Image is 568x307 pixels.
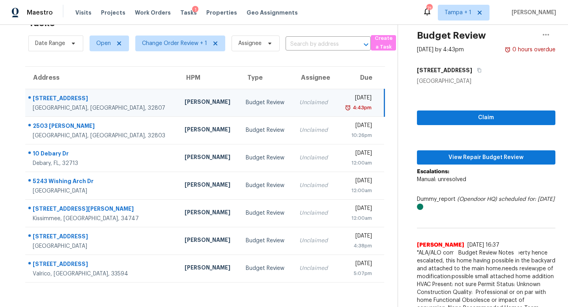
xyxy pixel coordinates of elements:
[25,67,178,89] th: Address
[417,169,449,174] b: Escalations:
[342,270,372,277] div: 5:07pm
[511,46,555,54] div: 0 hours overdue
[361,39,372,50] button: Open
[192,6,198,14] div: 1
[299,99,330,107] div: Unclaimed
[101,9,125,17] span: Projects
[417,110,555,125] button: Claim
[185,98,233,108] div: [PERSON_NAME]
[246,126,287,134] div: Budget Review
[135,9,171,17] span: Work Orders
[342,260,372,270] div: [DATE]
[417,195,555,211] div: Dummy_report
[467,242,499,248] span: [DATE] 16:37
[342,131,372,139] div: 10:26pm
[27,9,53,17] span: Maestro
[342,187,372,195] div: 12:00am
[342,177,372,187] div: [DATE]
[417,77,555,85] div: [GEOGRAPHIC_DATA]
[33,150,172,159] div: 10 Debary Dr
[342,204,372,214] div: [DATE]
[457,197,497,202] i: (Opendoor HQ)
[345,104,351,112] img: Overdue Alarm Icon
[185,181,233,191] div: [PERSON_NAME]
[206,9,237,17] span: Properties
[185,264,233,273] div: [PERSON_NAME]
[342,214,372,222] div: 12:00am
[342,242,372,250] div: 4:38pm
[246,209,287,217] div: Budget Review
[33,215,172,223] div: Kissimmee, [GEOGRAPHIC_DATA], 34747
[246,237,287,245] div: Budget Review
[247,9,298,17] span: Geo Assignments
[417,66,472,74] h5: [STREET_ADDRESS]
[178,67,239,89] th: HPM
[96,39,111,47] span: Open
[286,38,349,51] input: Search by address
[33,132,172,140] div: [GEOGRAPHIC_DATA], [GEOGRAPHIC_DATA], 32803
[246,154,287,162] div: Budget Review
[185,236,233,246] div: [PERSON_NAME]
[185,208,233,218] div: [PERSON_NAME]
[417,32,486,39] h2: Budget Review
[299,126,330,134] div: Unclaimed
[33,242,172,250] div: [GEOGRAPHIC_DATA]
[33,104,172,112] div: [GEOGRAPHIC_DATA], [GEOGRAPHIC_DATA], 32807
[454,249,519,257] span: Budget Review Notes
[33,94,172,104] div: [STREET_ADDRESS]
[35,39,65,47] span: Date Range
[342,94,371,104] div: [DATE]
[426,5,432,13] div: 71
[342,159,372,167] div: 12:00am
[417,177,466,182] span: Manual: unresolved
[33,260,172,270] div: [STREET_ADDRESS]
[33,122,172,132] div: 2503 [PERSON_NAME]
[33,205,172,215] div: [STREET_ADDRESS][PERSON_NAME]
[423,113,549,123] span: Claim
[342,149,372,159] div: [DATE]
[33,159,172,167] div: Debary, FL, 32713
[371,35,396,51] button: Create a Task
[299,154,330,162] div: Unclaimed
[299,182,330,189] div: Unclaimed
[239,67,293,89] th: Type
[472,63,483,77] button: Copy Address
[33,270,172,278] div: Valrico, [GEOGRAPHIC_DATA], 33594
[246,182,287,189] div: Budget Review
[185,125,233,135] div: [PERSON_NAME]
[417,241,464,249] span: [PERSON_NAME]
[299,264,330,272] div: Unclaimed
[299,209,330,217] div: Unclaimed
[508,9,556,17] span: [PERSON_NAME]
[238,39,262,47] span: Assignee
[417,46,464,54] div: [DATE] by 4:43pm
[445,9,471,17] span: Tampa + 1
[342,232,372,242] div: [DATE]
[375,34,392,52] span: Create a Task
[33,232,172,242] div: [STREET_ADDRESS]
[293,67,336,89] th: Assignee
[33,187,172,195] div: [GEOGRAPHIC_DATA]
[351,104,372,112] div: 4:43pm
[336,67,384,89] th: Due
[499,197,555,202] i: scheduled for: [DATE]
[417,150,555,165] button: View Repair Budget Review
[246,99,287,107] div: Budget Review
[28,19,55,27] h2: Tasks
[246,264,287,272] div: Budget Review
[504,46,511,54] img: Overdue Alarm Icon
[180,10,197,15] span: Tasks
[185,153,233,163] div: [PERSON_NAME]
[142,39,207,47] span: Change Order Review + 1
[299,237,330,245] div: Unclaimed
[33,177,172,187] div: 5243 Wishing Arch Dr
[342,122,372,131] div: [DATE]
[423,153,549,163] span: View Repair Budget Review
[75,9,92,17] span: Visits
